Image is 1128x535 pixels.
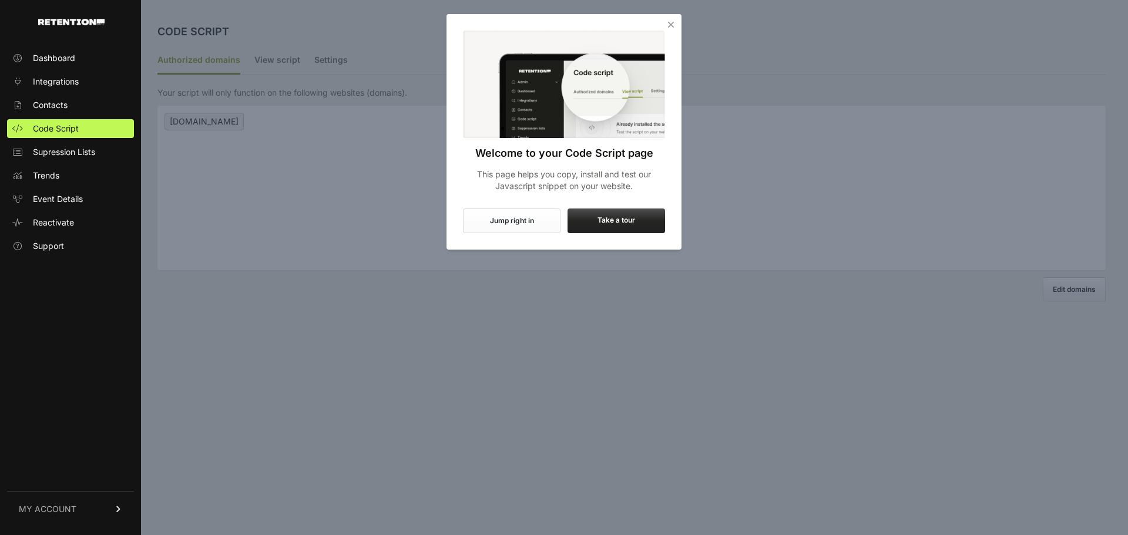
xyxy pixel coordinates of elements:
[38,19,105,25] img: Retention.com
[7,143,134,161] a: Supression Lists
[33,217,74,228] span: Reactivate
[7,213,134,232] a: Reactivate
[33,170,59,181] span: Trends
[33,123,79,134] span: Code Script
[7,237,134,255] a: Support
[19,503,76,515] span: MY ACCOUNT
[33,240,64,252] span: Support
[7,491,134,527] a: MY ACCOUNT
[463,208,560,233] button: Jump right in
[7,72,134,91] a: Integrations
[463,169,665,192] p: This page helps you copy, install and test our Javascript snippet on your website.
[7,49,134,68] a: Dashboard
[33,193,83,205] span: Event Details
[7,190,134,208] a: Event Details
[7,166,134,185] a: Trends
[568,208,665,233] label: Take a tour
[33,146,95,158] span: Supression Lists
[463,145,665,161] h3: Welcome to your Code Script page
[7,119,134,138] a: Code Script
[7,96,134,115] a: Contacts
[463,31,665,138] img: Code Script Onboarding
[665,19,677,31] i: Close
[33,76,79,88] span: Integrations
[33,99,68,111] span: Contacts
[33,52,75,64] span: Dashboard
